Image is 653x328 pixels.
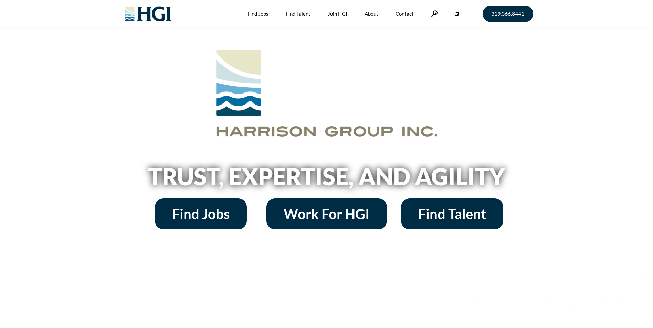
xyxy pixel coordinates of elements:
[172,207,230,221] span: Find Jobs
[401,198,503,229] a: Find Talent
[431,10,438,17] a: Search
[483,6,533,22] a: 319.366.8441
[266,198,387,229] a: Work For HGI
[130,165,523,188] h2: Trust, Expertise, and Agility
[284,207,370,221] span: Work For HGI
[155,198,247,229] a: Find Jobs
[491,11,524,17] span: 319.366.8441
[418,207,486,221] span: Find Talent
